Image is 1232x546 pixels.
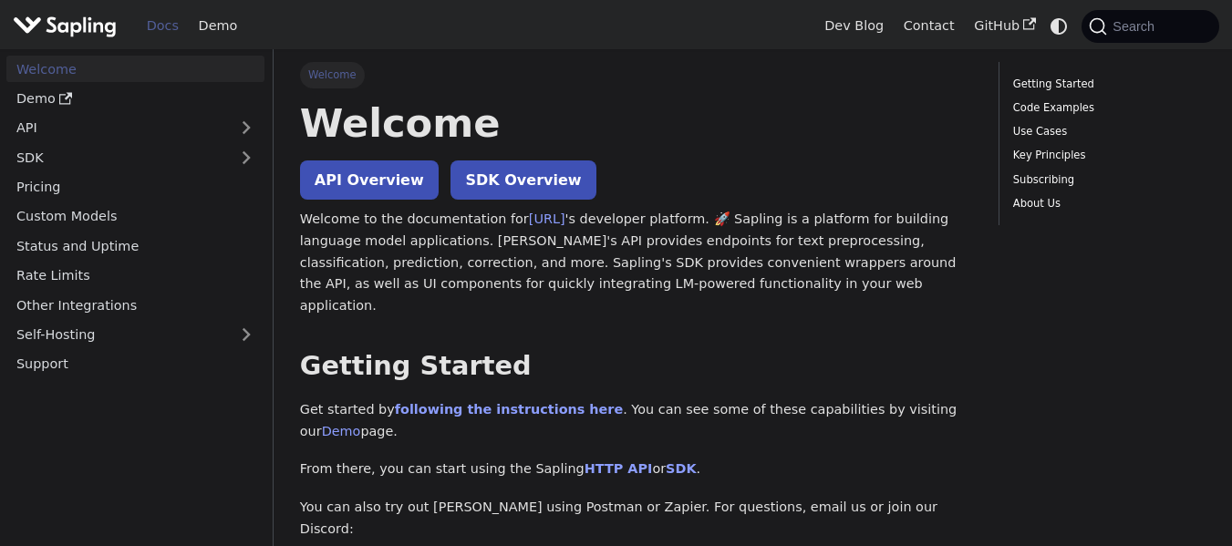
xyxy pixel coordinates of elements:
[6,56,264,82] a: Welcome
[300,62,365,88] span: Welcome
[666,461,696,476] a: SDK
[1013,171,1199,189] a: Subscribing
[300,350,973,383] h2: Getting Started
[1107,19,1165,34] span: Search
[450,160,595,200] a: SDK Overview
[6,203,264,230] a: Custom Models
[1013,195,1199,212] a: About Us
[13,13,123,39] a: Sapling.aiSapling.ai
[137,12,189,40] a: Docs
[300,160,439,200] a: API Overview
[6,174,264,201] a: Pricing
[300,62,973,88] nav: Breadcrumbs
[6,292,264,318] a: Other Integrations
[1082,10,1218,43] button: Search (Command+K)
[300,458,973,480] p: From there, you can start using the Sapling or .
[6,351,264,377] a: Support
[1013,123,1199,140] a: Use Cases
[1046,13,1072,39] button: Switch between dark and light mode (currently system mode)
[300,497,973,541] p: You can also try out [PERSON_NAME] using Postman or Zapier. For questions, email us or join our D...
[228,115,264,141] button: Expand sidebar category 'API'
[6,322,264,348] a: Self-Hosting
[964,12,1045,40] a: GitHub
[322,424,361,438] a: Demo
[6,144,228,170] a: SDK
[189,12,247,40] a: Demo
[6,115,228,141] a: API
[300,98,973,148] h1: Welcome
[894,12,965,40] a: Contact
[395,402,623,417] a: following the instructions here
[300,399,973,443] p: Get started by . You can see some of these capabilities by visiting our page.
[6,232,264,259] a: Status and Uptime
[585,461,653,476] a: HTTP API
[529,211,565,226] a: [URL]
[13,13,117,39] img: Sapling.ai
[1013,76,1199,93] a: Getting Started
[6,263,264,289] a: Rate Limits
[6,86,264,112] a: Demo
[1013,147,1199,164] a: Key Principles
[814,12,893,40] a: Dev Blog
[300,209,973,317] p: Welcome to the documentation for 's developer platform. 🚀 Sapling is a platform for building lang...
[228,144,264,170] button: Expand sidebar category 'SDK'
[1013,99,1199,117] a: Code Examples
